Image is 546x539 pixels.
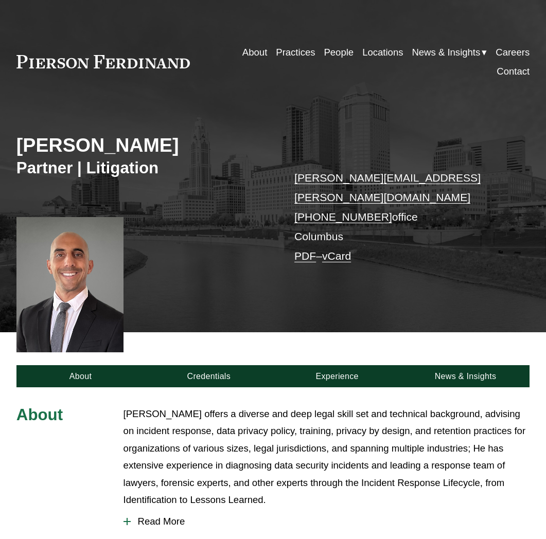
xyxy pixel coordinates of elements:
[242,43,267,62] a: About
[412,43,487,62] a: folder dropdown
[16,134,273,157] h2: [PERSON_NAME]
[401,365,530,387] a: News & Insights
[276,43,315,62] a: Practices
[294,250,316,262] a: PDF
[124,508,530,535] button: Read More
[16,365,145,387] a: About
[324,43,354,62] a: People
[362,43,403,62] a: Locations
[294,211,392,223] a: [PHONE_NUMBER]
[16,158,273,178] h3: Partner | Litigation
[273,365,401,387] a: Experience
[322,250,351,262] a: vCard
[145,365,273,387] a: Credentials
[16,406,63,424] span: About
[412,44,480,61] span: News & Insights
[497,62,530,81] a: Contact
[496,43,530,62] a: Careers
[124,405,530,508] p: [PERSON_NAME] offers a diverse and deep legal skill set and technical background, advising on inc...
[131,516,530,527] span: Read More
[294,172,481,203] a: [PERSON_NAME][EMAIL_ADDRESS][PERSON_NAME][DOMAIN_NAME]
[294,168,508,266] p: office Columbus –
